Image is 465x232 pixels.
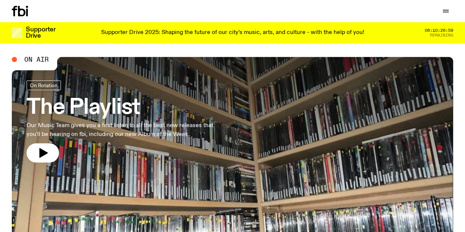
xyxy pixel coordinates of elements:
h3: Supporter Drive [26,27,55,39]
p: Our Music Team gives you a first listen to all the best new releases that you'll be hearing on fb... [27,121,216,139]
span: Remaining [430,33,453,37]
a: The PlaylistOur Music Team gives you a first listen to all the best new releases that you'll be h... [27,81,216,163]
a: On Rotation [27,81,61,90]
span: 08:10:26:59 [425,28,453,33]
span: On Air [24,56,49,63]
h3: The Playlist [27,98,216,118]
span: On Rotation [30,82,58,88]
p: Supporter Drive 2025: Shaping the future of our city’s music, arts, and culture - with the help o... [101,30,364,36]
